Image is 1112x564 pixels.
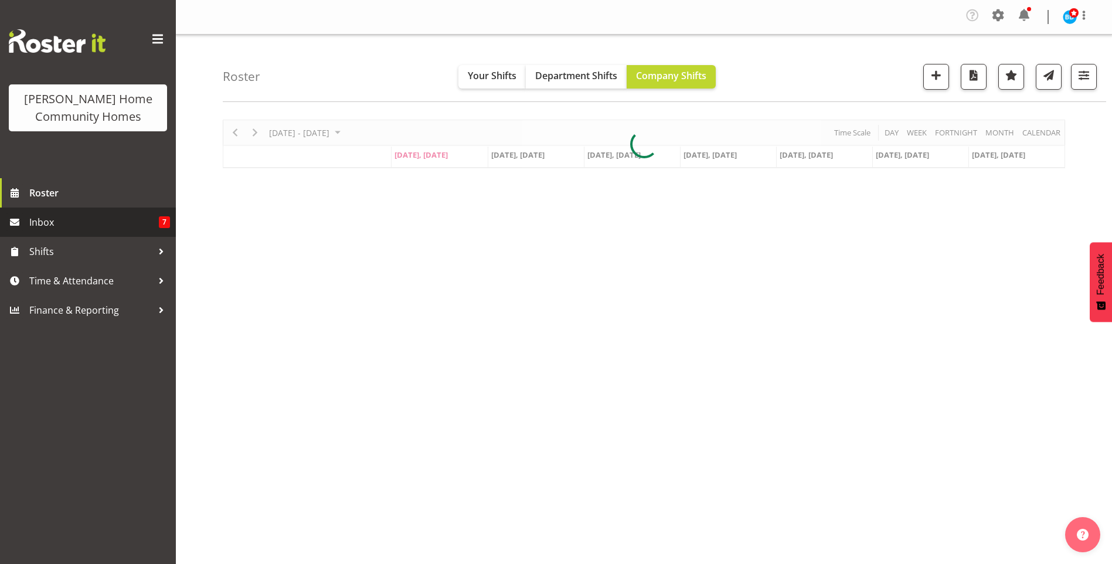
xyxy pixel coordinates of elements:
button: Your Shifts [458,65,526,89]
img: help-xxl-2.png [1077,529,1089,541]
span: Department Shifts [535,69,617,82]
span: 7 [159,216,170,228]
img: barbara-dunlop8515.jpg [1063,10,1077,24]
h4: Roster [223,70,260,83]
span: Roster [29,184,170,202]
span: Your Shifts [468,69,516,82]
span: Inbox [29,213,159,231]
img: Rosterit website logo [9,29,106,53]
button: Send a list of all shifts for the selected filtered period to all rostered employees. [1036,64,1062,90]
button: Company Shifts [627,65,716,89]
span: Time & Attendance [29,272,152,290]
button: Highlight an important date within the roster. [998,64,1024,90]
div: [PERSON_NAME] Home Community Homes [21,90,155,125]
button: Filter Shifts [1071,64,1097,90]
button: Add a new shift [923,64,949,90]
span: Shifts [29,243,152,260]
span: Finance & Reporting [29,301,152,319]
span: Company Shifts [636,69,706,82]
span: Feedback [1096,254,1106,295]
button: Feedback - Show survey [1090,242,1112,322]
button: Department Shifts [526,65,627,89]
button: Download a PDF of the roster according to the set date range. [961,64,987,90]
